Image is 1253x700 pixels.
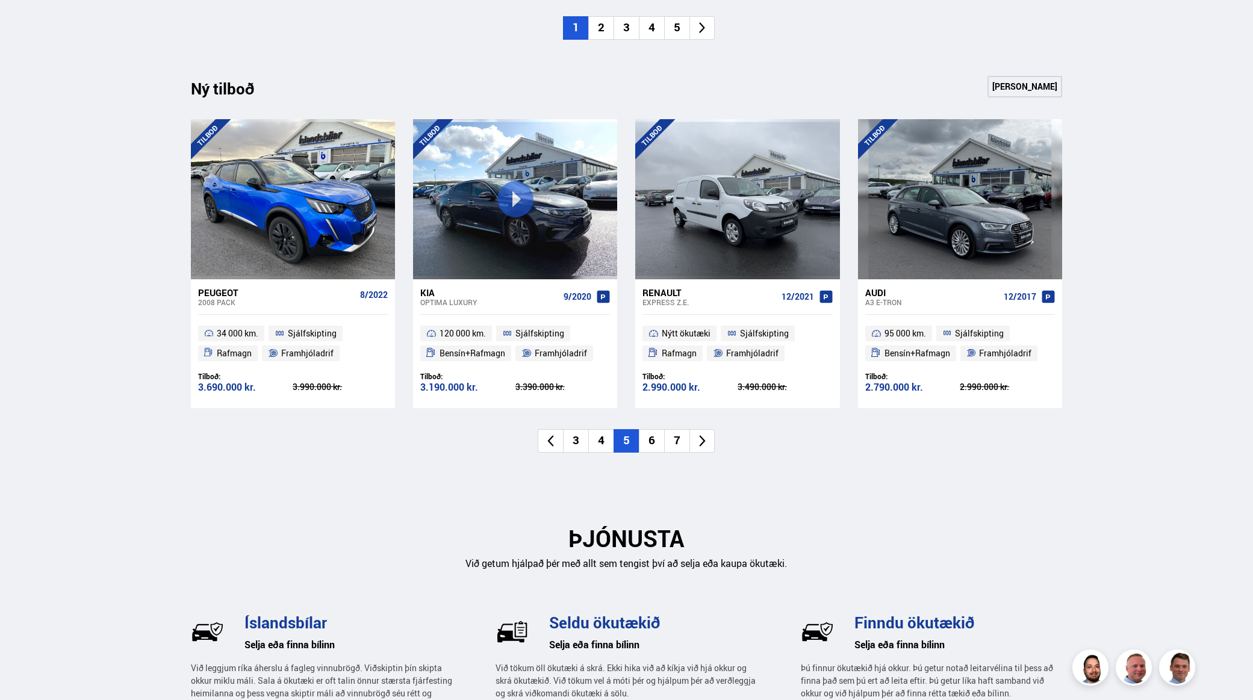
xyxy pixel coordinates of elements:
div: Kia [420,287,559,298]
div: Tilboð: [865,372,960,381]
span: Framhjóladrif [281,346,334,361]
span: 95 000 km. [885,326,926,341]
div: Renault [642,287,776,298]
img: wj-tEQaV63q7uWzm.svg [191,615,224,648]
li: 7 [664,429,689,453]
li: 1 [563,16,588,40]
div: 2.990.000 kr. [960,383,1055,391]
span: Framhjóladrif [726,346,779,361]
li: 5 [664,16,689,40]
li: 3 [614,16,639,40]
span: 12/2017 [1004,292,1036,302]
span: Bensín+Rafmagn [440,346,505,361]
span: 12/2021 [782,292,814,302]
div: Audi [865,287,999,298]
div: Express Z.E. [642,298,776,306]
div: 3.390.000 kr. [515,383,611,391]
span: Sjálfskipting [955,326,1004,341]
div: A3 E-TRON [865,298,999,306]
span: 34 000 km. [217,326,258,341]
div: Tilboð: [198,372,293,381]
li: 4 [639,16,664,40]
span: Sjálfskipting [288,326,337,341]
img: U-P77hVsr2UxK2Mi.svg [496,615,529,648]
h6: Selja eða finna bílinn [549,636,757,654]
div: Tilboð: [420,372,515,381]
span: Rafmagn [662,346,697,361]
span: 9/2020 [564,292,591,302]
div: Tilboð: [642,372,738,381]
img: nhp88E3Fdnt1Opn2.png [1074,651,1110,687]
a: Kia Optima LUXURY 9/2020 120 000 km. Sjálfskipting Bensín+Rafmagn Framhjóladrif Tilboð: 3.190.000... [413,279,617,408]
span: Sjálfskipting [740,326,789,341]
li: 6 [639,429,664,453]
img: BkM1h9GEeccOPUq4.svg [801,615,834,648]
h3: Seldu ökutækið [549,613,757,631]
li: 4 [588,429,614,453]
p: Þú finnur ökutækið hjá okkur. Þú getur notað leitarvélina til þess að finna það sem þú ert að lei... [801,661,1062,699]
span: Framhjóladrif [979,346,1031,361]
a: Renault Express Z.E. 12/2021 Nýtt ökutæki Sjálfskipting Rafmagn Framhjóladrif Tilboð: 2.990.000 k... [635,279,839,408]
img: siFngHWaQ9KaOqBr.png [1118,651,1154,687]
h3: Íslandsbílar [244,613,452,631]
div: 3.990.000 kr. [293,383,388,391]
div: Optima LUXURY [420,298,559,306]
button: Open LiveChat chat widget [10,5,46,41]
div: 3.490.000 kr. [738,383,833,391]
div: 2.990.000 kr. [642,382,738,392]
div: 2008 PACK [198,298,355,306]
span: 120 000 km. [440,326,486,341]
span: Sjálfskipting [515,326,564,341]
h3: Finndu ökutækið [854,613,1062,631]
span: Rafmagn [217,346,252,361]
p: Við getum hjálpað þér með allt sem tengist því að selja eða kaupa ökutæki. [191,557,1063,571]
span: 8/2022 [360,290,388,300]
a: [PERSON_NAME] [987,76,1062,98]
div: Peugeot [198,287,355,298]
a: Audi A3 E-TRON 12/2017 95 000 km. Sjálfskipting Bensín+Rafmagn Framhjóladrif Tilboð: 2.790.000 kr... [858,279,1062,408]
li: 3 [563,429,588,453]
a: Peugeot 2008 PACK 8/2022 34 000 km. Sjálfskipting Rafmagn Framhjóladrif Tilboð: 3.690.000 kr. 3.9... [191,279,395,408]
h6: Selja eða finna bílinn [854,636,1062,654]
h2: ÞJÓNUSTA [191,525,1063,552]
div: Ný tilboð [191,79,275,105]
h6: Selja eða finna bílinn [244,636,452,654]
span: Bensín+Rafmagn [885,346,950,361]
img: FbJEzSuNWCJXmdc-.webp [1161,651,1197,687]
li: 2 [588,16,614,40]
div: 3.690.000 kr. [198,382,293,392]
div: 3.190.000 kr. [420,382,515,392]
li: 5 [614,429,639,453]
span: Nýtt ökutæki [662,326,710,341]
div: 2.790.000 kr. [865,382,960,392]
p: Við tökum öll ökutæki á skrá. Ekki hika við að kíkja við hjá okkur og skrá ökutækið. Við tökum ve... [496,661,757,699]
span: Framhjóladrif [535,346,587,361]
